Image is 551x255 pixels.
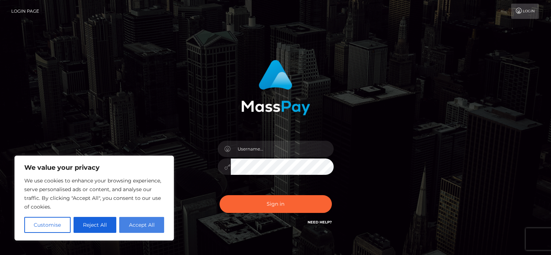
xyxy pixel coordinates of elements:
img: MassPay Login [241,60,310,115]
button: Customise [24,217,71,233]
a: Login [511,4,539,19]
button: Reject All [74,217,117,233]
p: We value your privacy [24,163,164,172]
button: Accept All [119,217,164,233]
div: We value your privacy [14,156,174,240]
a: Login Page [11,4,39,19]
button: Sign in [220,195,332,213]
p: We use cookies to enhance your browsing experience, serve personalised ads or content, and analys... [24,176,164,211]
a: Need Help? [308,220,332,225]
input: Username... [231,141,334,157]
